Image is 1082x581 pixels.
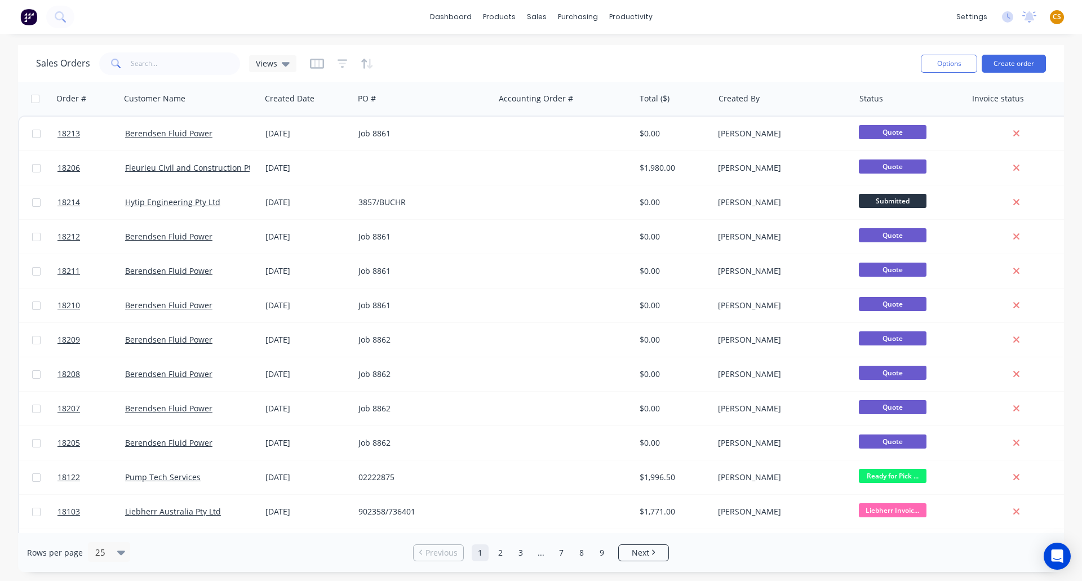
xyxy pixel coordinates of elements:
div: $0.00 [640,128,706,139]
div: [PERSON_NAME] [718,197,843,208]
div: [PERSON_NAME] [718,300,843,311]
span: Rows per page [27,547,83,558]
a: Berendsen Fluid Power [125,369,212,379]
span: 18214 [57,197,80,208]
div: 02222875 [358,472,484,483]
a: 18208 [57,357,125,391]
a: Previous page [414,547,463,558]
div: [PERSON_NAME] [718,162,843,174]
div: Job 8861 [358,300,484,311]
div: PO # [358,93,376,104]
a: 18211 [57,254,125,288]
span: 18207 [57,403,80,414]
h1: Sales Orders [36,58,90,69]
a: Berendsen Fluid Power [125,231,212,242]
span: 18213 [57,128,80,139]
span: Quote [859,434,926,449]
div: 3857/BUCHR [358,197,484,208]
div: Order # [56,93,86,104]
div: [DATE] [265,162,349,174]
span: 18212 [57,231,80,242]
div: Customer Name [124,93,185,104]
div: 902358/736401 [358,506,484,517]
div: [PERSON_NAME] [718,265,843,277]
a: 18212 [57,220,125,254]
div: Job 8861 [358,231,484,242]
a: Berendsen Fluid Power [125,128,212,139]
div: $0.00 [640,437,706,449]
div: Status [859,93,883,104]
ul: Pagination [409,544,673,561]
div: [DATE] [265,128,349,139]
span: Next [632,547,649,558]
a: 18103 [57,495,125,529]
span: 18205 [57,437,80,449]
a: Page 7 [553,544,570,561]
div: settings [951,8,993,25]
button: Create order [982,55,1046,73]
div: products [477,8,521,25]
div: Job 8861 [358,128,484,139]
div: Job 8861 [358,265,484,277]
div: Open Intercom Messenger [1044,543,1071,570]
a: Jump forward [533,544,549,561]
span: Quote [859,297,926,311]
div: Invoice status [972,93,1024,104]
span: Views [256,57,277,69]
div: [DATE] [265,231,349,242]
button: Options [921,55,977,73]
div: [DATE] [265,197,349,208]
div: [PERSON_NAME] [718,128,843,139]
div: Total ($) [640,93,669,104]
a: Fleurieu Civil and Construction Pty Ltd [125,162,269,173]
div: [PERSON_NAME] [718,472,843,483]
a: Page 9 [593,544,610,561]
div: [PERSON_NAME] [718,369,843,380]
span: Liebherr Invoic... [859,503,926,517]
a: Berendsen Fluid Power [125,334,212,345]
a: 18214 [57,185,125,219]
span: Submitted [859,194,926,208]
span: 18122 [57,472,80,483]
div: Created Date [265,93,314,104]
div: productivity [604,8,658,25]
a: Page 3 [512,544,529,561]
div: [PERSON_NAME] [718,334,843,345]
div: [DATE] [265,265,349,277]
a: Hytip Engineering Pty Ltd [125,197,220,207]
div: [DATE] [265,506,349,517]
a: 18209 [57,323,125,357]
span: Quote [859,366,926,380]
div: $0.00 [640,334,706,345]
div: [DATE] [265,403,349,414]
span: Quote [859,263,926,277]
span: 18210 [57,300,80,311]
div: Job 8862 [358,437,484,449]
a: Berendsen Fluid Power [125,403,212,414]
a: dashboard [424,8,477,25]
div: $0.00 [640,300,706,311]
span: 18206 [57,162,80,174]
a: 18122 [57,460,125,494]
span: Ready for Pick ... [859,469,926,483]
a: 18206 [57,151,125,185]
a: 18118 [57,529,125,563]
div: [DATE] [265,369,349,380]
div: $1,996.50 [640,472,706,483]
img: Factory [20,8,37,25]
a: Page 2 [492,544,509,561]
a: Berendsen Fluid Power [125,437,212,448]
div: [PERSON_NAME] [718,506,843,517]
input: Search... [131,52,241,75]
div: $0.00 [640,197,706,208]
span: Quote [859,331,926,345]
div: $0.00 [640,265,706,277]
div: $0.00 [640,369,706,380]
a: Page 1 is your current page [472,544,489,561]
span: Quote [859,228,926,242]
div: Accounting Order # [499,93,573,104]
a: 18205 [57,426,125,460]
div: [PERSON_NAME] [718,437,843,449]
div: Job 8862 [358,403,484,414]
div: $0.00 [640,231,706,242]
